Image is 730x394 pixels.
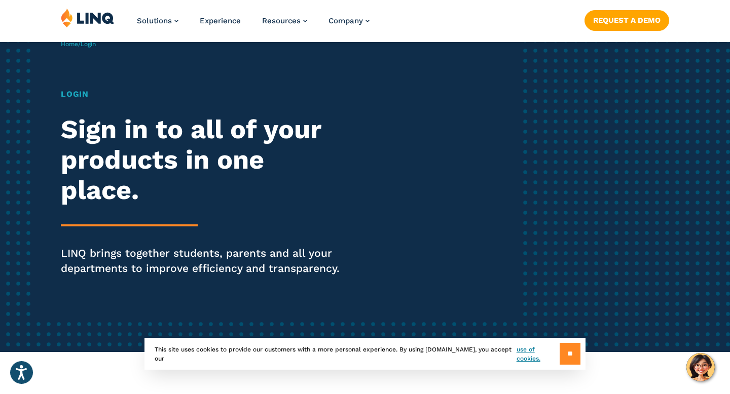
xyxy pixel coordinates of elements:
a: Company [328,16,370,25]
p: LINQ brings together students, parents and all your departments to improve efficiency and transpa... [61,246,342,276]
a: Experience [200,16,241,25]
div: This site uses cookies to provide our customers with a more personal experience. By using [DOMAIN... [144,338,586,370]
span: / [61,41,96,48]
button: Hello, have a question? Let’s chat. [686,353,715,381]
a: Solutions [137,16,178,25]
span: Resources [262,16,301,25]
a: use of cookies. [517,345,560,363]
a: Home [61,41,78,48]
span: Solutions [137,16,172,25]
h1: Login [61,88,342,100]
span: Company [328,16,363,25]
h2: Sign in to all of your products in one place. [61,114,342,205]
nav: Button Navigation [585,8,669,30]
img: LINQ | K‑12 Software [61,8,115,27]
span: Login [81,41,96,48]
nav: Primary Navigation [137,8,370,42]
a: Resources [262,16,307,25]
a: Request a Demo [585,10,669,30]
